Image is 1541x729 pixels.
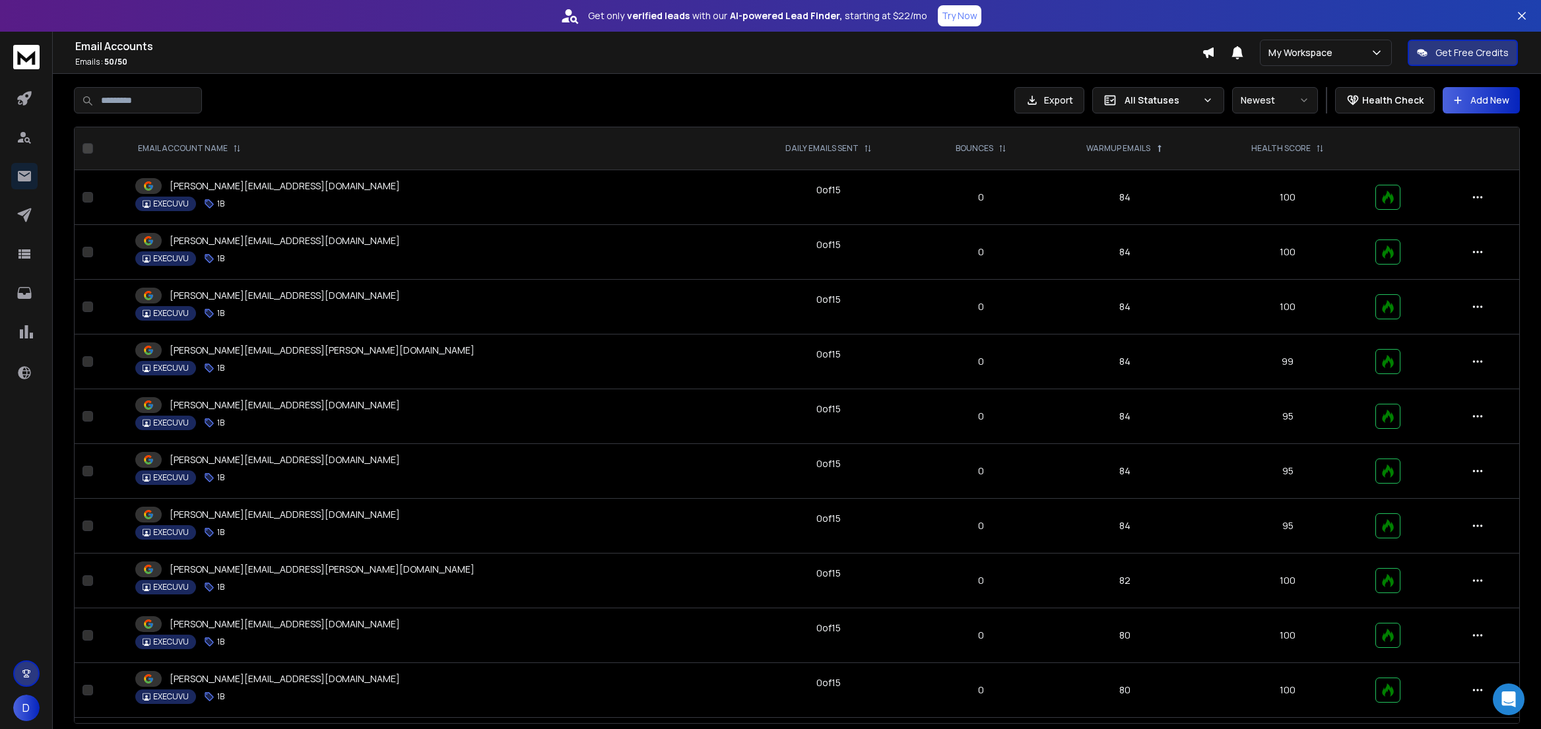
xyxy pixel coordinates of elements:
p: 0 [928,355,1034,368]
td: 95 [1208,499,1367,554]
p: EXECUVU [153,308,189,319]
div: 0 of 15 [816,348,841,361]
p: 0 [928,519,1034,532]
button: Add New [1443,87,1520,113]
p: 0 [928,410,1034,423]
td: 84 [1042,499,1208,554]
p: EXECUVU [153,253,189,264]
p: EXECUVU [153,527,189,538]
td: 84 [1042,389,1208,444]
p: [PERSON_NAME][EMAIL_ADDRESS][DOMAIN_NAME] [170,398,400,412]
button: Try Now [938,5,981,26]
span: 50 / 50 [104,56,127,67]
div: 0 of 15 [816,676,841,689]
div: 0 of 15 [816,567,841,580]
h1: Email Accounts [75,38,1202,54]
p: 1B [217,199,224,209]
td: 82 [1042,554,1208,608]
div: 0 of 15 [816,402,841,416]
p: 0 [928,300,1034,313]
p: DAILY EMAILS SENT [785,143,859,154]
td: 100 [1208,170,1367,225]
p: 0 [928,245,1034,259]
div: 0 of 15 [816,512,841,525]
p: 1B [217,691,224,702]
p: Health Check [1362,94,1424,107]
p: [PERSON_NAME][EMAIL_ADDRESS][PERSON_NAME][DOMAIN_NAME] [170,563,475,576]
td: 84 [1042,280,1208,334]
p: BOUNCES [956,143,993,154]
p: EXECUVU [153,637,189,647]
p: 1B [217,253,224,264]
p: 1B [217,527,224,538]
p: 0 [928,574,1034,587]
button: D [13,695,40,721]
button: Get Free Credits [1408,40,1518,66]
div: EMAIL ACCOUNT NAME [138,143,241,154]
div: 0 of 15 [816,621,841,635]
p: EXECUVU [153,363,189,373]
p: [PERSON_NAME][EMAIL_ADDRESS][DOMAIN_NAME] [170,289,400,302]
p: 1B [217,637,224,647]
td: 95 [1208,389,1367,444]
p: HEALTH SCORE [1251,143,1311,154]
button: Health Check [1335,87,1435,113]
p: [PERSON_NAME][EMAIL_ADDRESS][DOMAIN_NAME] [170,618,400,631]
td: 84 [1042,170,1208,225]
p: 0 [928,683,1034,697]
td: 80 [1042,663,1208,718]
p: All Statuses [1125,94,1197,107]
p: 0 [928,629,1034,642]
div: 0 of 15 [816,457,841,470]
p: Get Free Credits [1435,46,1509,59]
p: EXECUVU [153,472,189,483]
td: 84 [1042,334,1208,389]
p: 1B [217,582,224,592]
td: 100 [1208,280,1367,334]
td: 99 [1208,334,1367,389]
p: EXECUVU [153,582,189,592]
p: 1B [217,363,224,373]
p: [PERSON_NAME][EMAIL_ADDRESS][PERSON_NAME][DOMAIN_NAME] [170,344,475,357]
p: 1B [217,418,224,428]
img: logo [13,45,40,69]
button: Newest [1232,87,1318,113]
td: 80 [1042,608,1208,663]
p: Emails : [75,57,1202,67]
td: 100 [1208,225,1367,280]
p: [PERSON_NAME][EMAIL_ADDRESS][DOMAIN_NAME] [170,672,400,685]
p: 0 [928,464,1034,478]
p: EXECUVU [153,199,189,209]
td: 84 [1042,225,1208,280]
div: Open Intercom Messenger [1493,683,1525,715]
button: Export [1014,87,1084,113]
p: 0 [928,191,1034,204]
p: EXECUVU [153,691,189,702]
strong: verified leads [627,9,690,22]
div: 0 of 15 [816,293,841,306]
p: Try Now [942,9,977,22]
strong: AI-powered Lead Finder, [730,9,842,22]
p: My Workspace [1268,46,1338,59]
td: 95 [1208,444,1367,499]
td: 100 [1208,554,1367,608]
div: 0 of 15 [816,183,841,197]
p: 1B [217,472,224,483]
p: WARMUP EMAILS [1086,143,1150,154]
div: 0 of 15 [816,238,841,251]
td: 100 [1208,608,1367,663]
p: [PERSON_NAME][EMAIL_ADDRESS][DOMAIN_NAME] [170,179,400,193]
p: EXECUVU [153,418,189,428]
p: [PERSON_NAME][EMAIL_ADDRESS][DOMAIN_NAME] [170,234,400,247]
p: 1B [217,308,224,319]
td: 84 [1042,444,1208,499]
td: 100 [1208,663,1367,718]
p: [PERSON_NAME][EMAIL_ADDRESS][DOMAIN_NAME] [170,453,400,466]
p: Get only with our starting at $22/mo [588,9,927,22]
p: [PERSON_NAME][EMAIL_ADDRESS][DOMAIN_NAME] [170,508,400,521]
